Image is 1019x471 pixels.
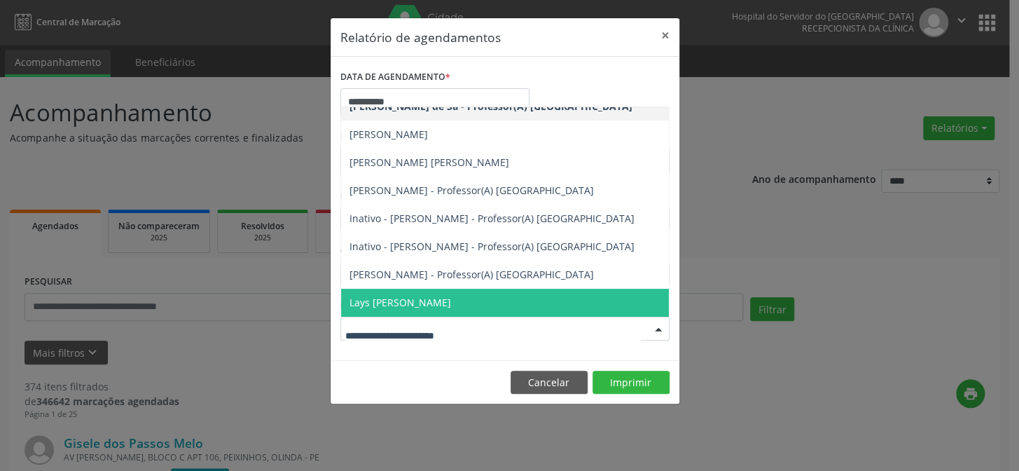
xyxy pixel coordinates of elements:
[349,268,594,281] span: [PERSON_NAME] - Professor(A) [GEOGRAPHIC_DATA]
[349,156,509,169] span: [PERSON_NAME] [PERSON_NAME]
[651,18,679,53] button: Close
[349,212,635,225] span: Inativo - [PERSON_NAME] - Professor(A) [GEOGRAPHIC_DATA]
[349,184,594,197] span: [PERSON_NAME] - Professor(A) [GEOGRAPHIC_DATA]
[592,371,670,395] button: Imprimir
[511,371,588,395] button: Cancelar
[340,67,450,88] label: DATA DE AGENDAMENTO
[349,128,428,141] span: [PERSON_NAME]
[349,296,451,309] span: Lays [PERSON_NAME]
[349,240,635,253] span: Inativo - [PERSON_NAME] - Professor(A) [GEOGRAPHIC_DATA]
[340,28,501,46] h5: Relatório de agendamentos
